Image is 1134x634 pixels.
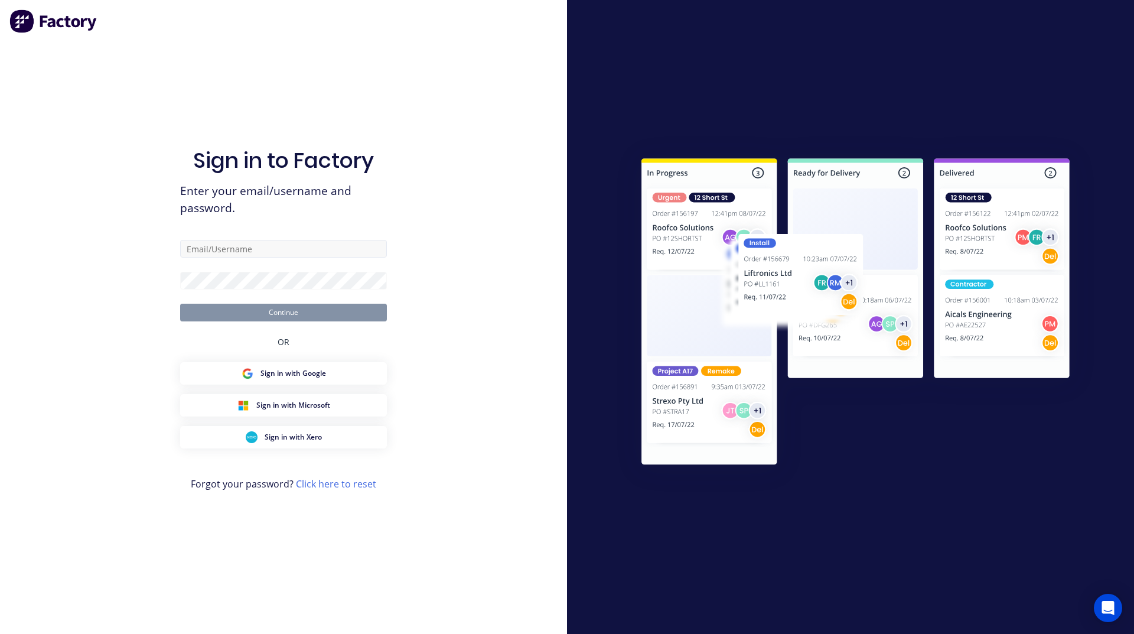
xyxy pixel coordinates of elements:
span: Enter your email/username and password. [180,183,387,217]
button: Microsoft Sign inSign in with Microsoft [180,394,387,417]
div: Open Intercom Messenger [1094,594,1122,622]
a: Click here to reset [296,477,376,490]
img: Factory [9,9,98,33]
h1: Sign in to Factory [193,148,374,173]
span: Sign in with Microsoft [256,400,330,411]
input: Email/Username [180,240,387,258]
span: Sign in with Xero [265,432,322,443]
button: Xero Sign inSign in with Xero [180,426,387,448]
div: OR [278,321,289,362]
img: Microsoft Sign in [237,399,249,411]
span: Forgot your password? [191,477,376,491]
img: Xero Sign in [246,431,258,443]
button: Continue [180,304,387,321]
button: Google Sign inSign in with Google [180,362,387,385]
span: Sign in with Google [260,368,326,379]
img: Sign in [615,135,1096,493]
img: Google Sign in [242,368,253,379]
